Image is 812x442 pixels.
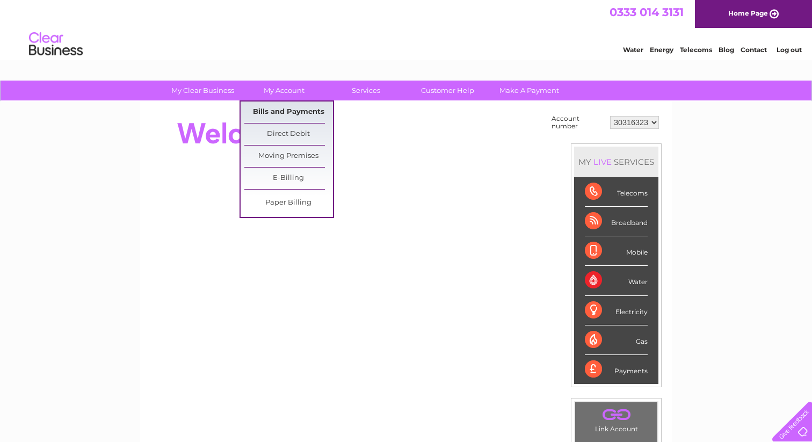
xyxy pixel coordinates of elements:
[240,81,329,100] a: My Account
[322,81,410,100] a: Services
[585,296,648,325] div: Electricity
[585,207,648,236] div: Broadband
[585,355,648,384] div: Payments
[680,46,712,54] a: Telecoms
[244,124,333,145] a: Direct Debit
[575,402,658,436] td: Link Account
[244,146,333,167] a: Moving Premises
[585,236,648,266] div: Mobile
[28,28,83,61] img: logo.png
[158,81,247,100] a: My Clear Business
[585,177,648,207] div: Telecoms
[719,46,734,54] a: Blog
[549,112,607,133] td: Account number
[777,46,802,54] a: Log out
[244,102,333,123] a: Bills and Payments
[244,168,333,189] a: E-Billing
[623,46,643,54] a: Water
[578,405,655,424] a: .
[591,157,614,167] div: LIVE
[244,192,333,214] a: Paper Billing
[485,81,574,100] a: Make A Payment
[574,147,658,177] div: MY SERVICES
[403,81,492,100] a: Customer Help
[610,5,684,19] a: 0333 014 3131
[741,46,767,54] a: Contact
[153,6,661,52] div: Clear Business is a trading name of Verastar Limited (registered in [GEOGRAPHIC_DATA] No. 3667643...
[585,325,648,355] div: Gas
[650,46,673,54] a: Energy
[585,266,648,295] div: Water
